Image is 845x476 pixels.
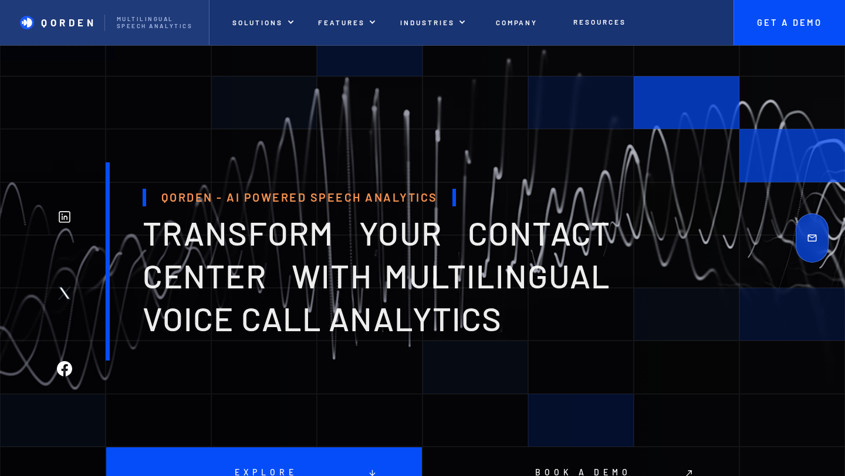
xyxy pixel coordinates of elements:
[143,189,456,206] h1: Qorden - AI Powered Speech Analytics
[400,18,454,26] p: INDUSTRIES
[57,209,72,225] img: Linkedin
[57,285,72,301] img: Twitter
[143,213,610,338] span: transform your contact center with multilingual voice Call analytics
[573,18,626,26] p: Resources
[745,18,833,28] p: Get A Demo
[232,18,283,26] p: Solutions
[57,361,72,376] img: Facebook
[41,16,97,28] p: Qorden
[496,18,538,26] p: Company
[117,16,197,30] p: Multilingual Speech analytics
[318,18,365,26] p: features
